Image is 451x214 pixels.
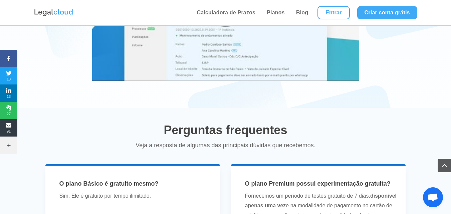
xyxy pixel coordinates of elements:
[59,180,158,187] span: O plano Básico é gratuito mesmo?
[164,123,287,137] span: Perguntas frequentes
[245,180,391,187] span: O plano Premium possui experimentação gratuita?
[317,6,350,19] a: Entrar
[423,187,443,207] a: Bate-papo aberto
[34,8,74,17] img: Logo da Legalcloud
[136,142,315,149] span: Veja a resposta de algumas das principais dúvidas que recebemos.
[59,191,211,201] p: Sim. Ele é gratuito por tempo ilimitado.
[357,6,417,19] a: Criar conta grátis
